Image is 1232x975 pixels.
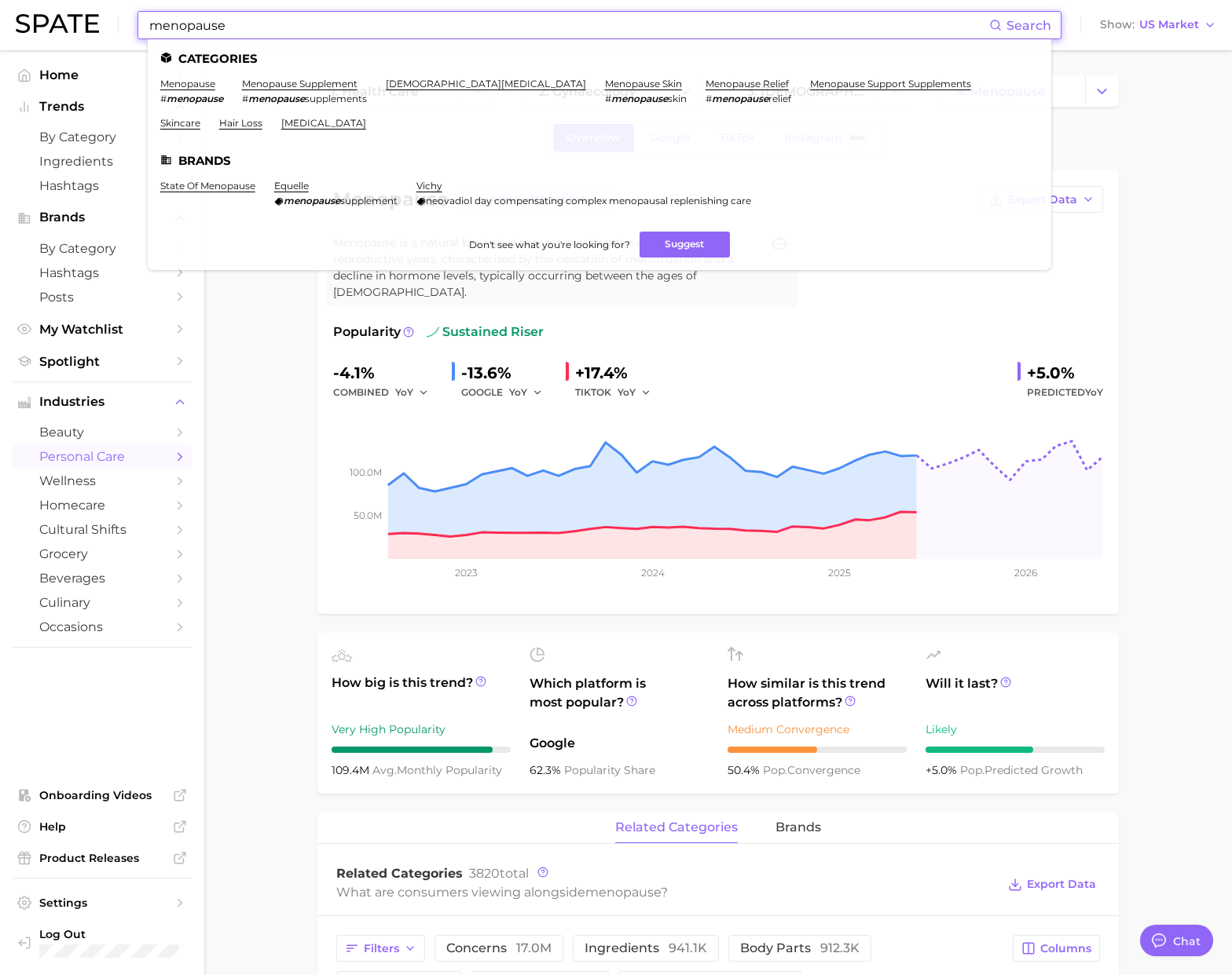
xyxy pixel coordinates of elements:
span: cultural shifts [39,522,165,537]
span: 912.3k [820,940,860,955]
abbr: average [372,763,397,777]
a: hair loss [219,117,262,129]
span: brands [775,820,821,834]
a: Onboarding Videos [13,783,192,807]
a: Hashtags [13,173,192,198]
span: Predicted [1027,383,1103,402]
a: Help [13,815,192,838]
span: 109.4m [332,763,372,777]
a: beauty [13,420,192,444]
span: Onboarding Videos [39,788,165,802]
span: neovadiol day compensating complex menopausal replenishing care [426,195,751,206]
div: Medium Convergence [728,720,907,739]
button: Filters [336,935,425,962]
span: Export Data [1027,878,1096,891]
img: SPATE [16,14,99,33]
tspan: 2025 [828,567,851,579]
a: state of menopause [160,180,255,192]
em: menopause [712,93,768,104]
span: Filters [364,942,399,955]
span: Home [39,68,165,82]
div: +17.4% [575,360,662,385]
button: Change Category [1085,75,1119,107]
div: -13.6% [461,360,553,385]
div: TIKTOK [575,383,662,402]
span: Hashtags [39,178,165,193]
button: YoY [395,383,429,402]
a: by Category [13,236,192,261]
span: predicted growth [960,763,1083,777]
a: Log out. Currently logged in with e-mail spolansky@diginsights.com. [13,922,192,962]
span: 62.3% [530,763,564,777]
span: monthly popularity [372,763,502,777]
a: occasions [13,615,192,639]
span: Help [39,820,165,834]
span: concerns [446,942,552,955]
a: vichy [416,180,442,192]
a: Settings [13,891,192,915]
span: Which platform is most popular? [530,674,709,726]
span: Ingredients [39,154,165,169]
span: Product Releases [39,851,165,865]
a: skincare [160,117,200,129]
span: # [706,93,712,104]
span: occasions [39,619,165,634]
span: YoY [1085,386,1103,398]
div: Likely [926,720,1105,739]
a: personal care [13,444,192,469]
em: menopause [611,93,668,104]
a: menopause supplement [242,78,357,89]
tspan: 2024 [641,567,665,579]
button: Export Data [1004,874,1100,896]
button: ShowUS Market [1096,15,1220,35]
div: Very High Popularity [332,720,511,739]
span: ingredients [585,942,707,955]
button: Brands [13,206,192,229]
span: Settings [39,896,165,910]
span: beverages [39,571,165,586]
span: grocery [39,546,165,561]
span: 941.1k [669,940,707,955]
span: How big is this trend? [332,674,511,712]
span: sustained riser [427,323,544,341]
tspan: 2023 [455,567,478,579]
div: +5.0% [1027,360,1103,385]
a: Posts [13,285,192,309]
tspan: 2026 [1014,567,1037,579]
a: cultural shifts [13,517,192,542]
li: Categories [160,52,1039,65]
a: equelle [274,180,309,192]
span: total [469,866,529,881]
div: 6 / 10 [926,747,1105,753]
span: Related Categories [336,866,463,881]
a: menopause relief [706,78,789,89]
span: skin [668,93,687,104]
span: +5.0% [926,763,960,777]
span: Spotlight [39,354,165,369]
a: menopause skin [605,78,682,89]
span: Brands [39,210,165,225]
button: YoY [509,383,543,402]
span: Popularity [333,323,401,341]
em: menopause [167,93,223,104]
span: # [242,93,248,104]
span: culinary [39,595,165,610]
span: homecare [39,498,165,513]
div: What are consumers viewing alongside ? [336,882,996,903]
abbr: popularity index [763,763,787,777]
span: US Market [1139,20,1199,29]
span: convergence [763,763,860,777]
span: YoY [509,385,527,399]
div: -4.1% [333,360,439,385]
span: Hashtags [39,265,165,280]
a: Ingredients [13,149,192,173]
a: Home [13,63,192,87]
span: Will it last? [926,674,1105,712]
button: Suggest [640,232,730,257]
a: Hashtags [13,261,192,285]
span: beauty [39,425,165,440]
span: Industries [39,395,165,409]
span: 3820 [469,866,500,881]
a: menopause [160,78,215,89]
span: relief [768,93,791,104]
